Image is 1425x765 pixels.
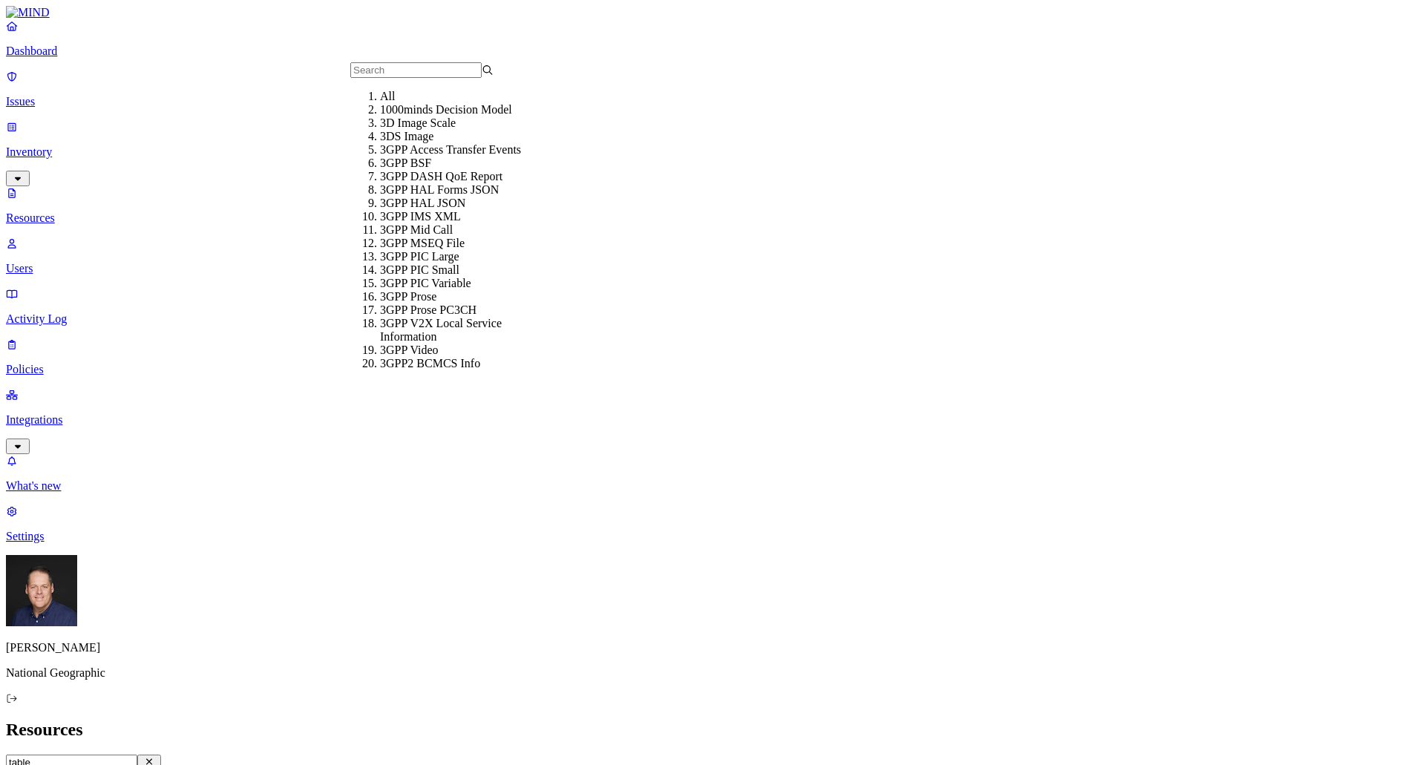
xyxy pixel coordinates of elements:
div: 3GPP V2X Local Service Information [380,317,523,344]
div: 1000minds Decision Model [380,103,523,116]
div: 3GPP IMS XML [380,210,523,223]
p: Users [6,262,1419,275]
p: [PERSON_NAME] [6,641,1419,654]
p: Integrations [6,413,1419,427]
div: 3GPP PIC Small [380,263,523,277]
div: 3GPP HAL JSON [380,197,523,210]
div: 3GPP DASH QoE Report [380,170,523,183]
h2: Resources [6,720,1419,740]
div: 3GPP PIC Variable [380,277,523,290]
a: MIND [6,6,1419,19]
p: Policies [6,363,1419,376]
img: MIND [6,6,50,19]
div: All [380,90,523,103]
div: 3GPP Access Transfer Events [380,143,523,157]
p: National Geographic [6,666,1419,680]
p: Resources [6,211,1419,225]
p: Dashboard [6,45,1419,58]
div: 3D Image Scale [380,116,523,130]
div: 3GPP Prose [380,290,523,303]
input: Search [350,62,482,78]
a: Resources [6,186,1419,225]
a: What's new [6,454,1419,493]
a: Dashboard [6,19,1419,58]
a: Inventory [6,120,1419,184]
div: 3GPP Video [380,344,523,357]
div: 3GPP PIC Large [380,250,523,263]
a: Settings [6,505,1419,543]
a: Policies [6,338,1419,376]
img: Mark DeCarlo [6,555,77,626]
a: Issues [6,70,1419,108]
div: 3GPP Prose PC3CH [380,303,523,317]
div: 3GPP MSEQ File [380,237,523,250]
a: Integrations [6,388,1419,452]
div: 3DS Image [380,130,523,143]
a: Users [6,237,1419,275]
div: 3GPP HAL Forms JSON [380,183,523,197]
p: Issues [6,95,1419,108]
div: 3GPP Mid Call [380,223,523,237]
p: Settings [6,530,1419,543]
p: Activity Log [6,312,1419,326]
p: What's new [6,479,1419,493]
div: 3GPP2 BCMCS Info [380,357,523,370]
p: Inventory [6,145,1419,159]
div: 3GPP BSF [380,157,523,170]
a: Activity Log [6,287,1419,326]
